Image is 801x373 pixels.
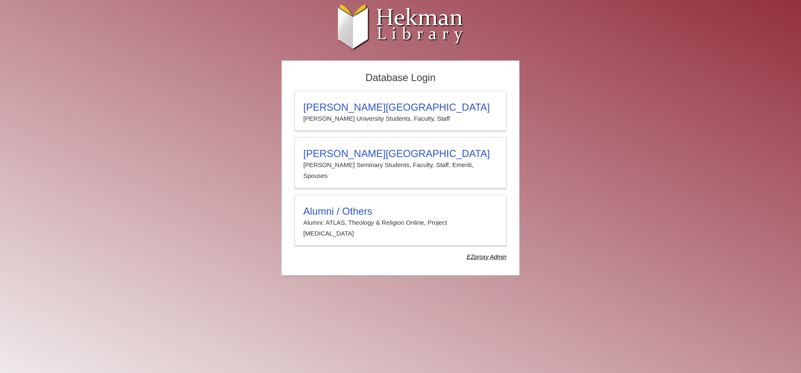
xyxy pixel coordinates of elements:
h2: Database Login [290,69,511,86]
summary: Alumni / OthersAlumni: ATLAS, Theology & Religion Online, Project [MEDICAL_DATA] [303,206,498,239]
h3: [PERSON_NAME][GEOGRAPHIC_DATA] [303,101,498,113]
h3: Alumni / Others [303,206,498,217]
p: [PERSON_NAME] University Students, Faculty, Staff [303,113,498,124]
h3: [PERSON_NAME][GEOGRAPHIC_DATA] [303,148,498,160]
p: Alumni: ATLAS, Theology & Religion Online, Project [MEDICAL_DATA] [303,217,498,239]
p: [PERSON_NAME] Seminary Students, Faculty, Staff, Emeriti, Spouses [303,160,498,182]
a: [PERSON_NAME][GEOGRAPHIC_DATA][PERSON_NAME] University Students, Faculty, Staff [295,91,506,131]
dfn: Use Alumni login [467,254,506,260]
a: [PERSON_NAME][GEOGRAPHIC_DATA][PERSON_NAME] Seminary Students, Faculty, Staff, Emeriti, Spouses [295,137,506,188]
